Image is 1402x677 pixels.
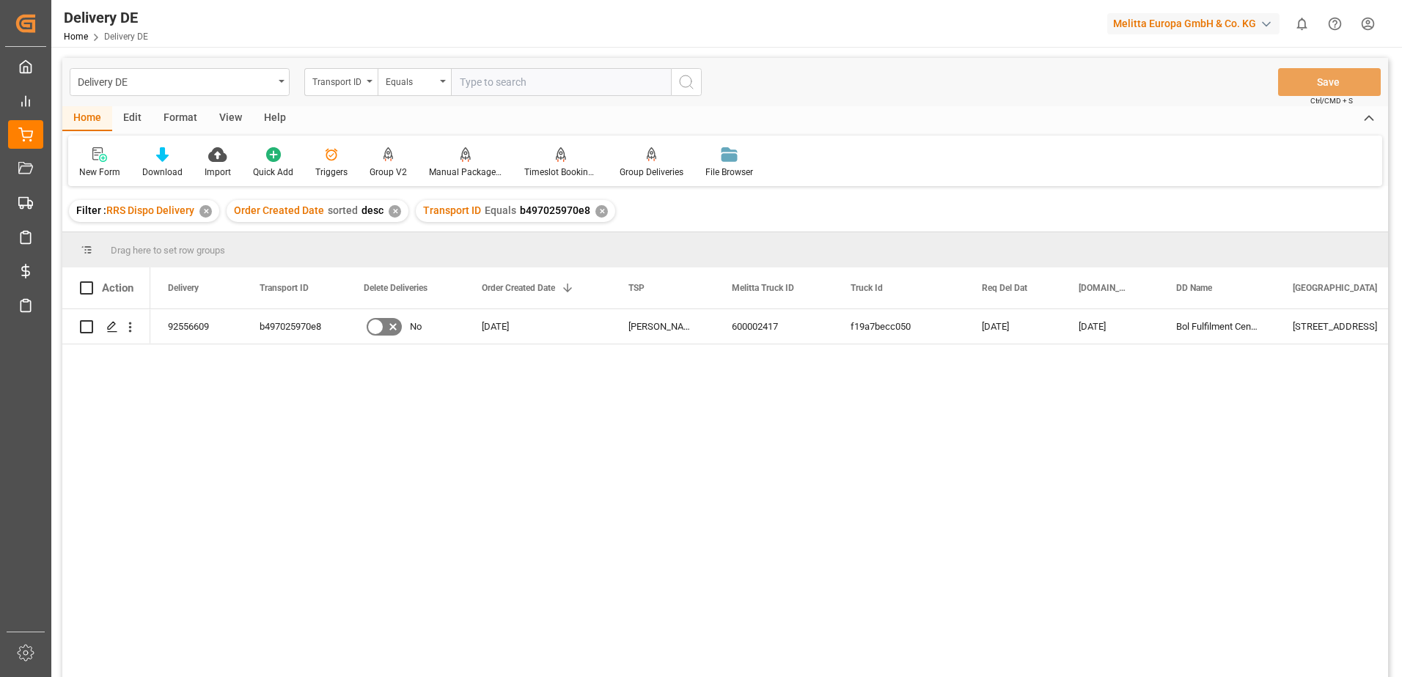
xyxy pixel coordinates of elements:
[62,309,150,344] div: Press SPACE to select this row.
[370,166,407,179] div: Group V2
[611,309,714,344] div: [PERSON_NAME] BENELUX
[1310,95,1353,106] span: Ctrl/CMD + S
[328,204,358,216] span: sorted
[79,166,120,179] div: New Form
[671,68,702,96] button: search button
[102,281,133,295] div: Action
[451,68,671,96] input: Type to search
[260,283,309,293] span: Transport ID
[153,106,208,131] div: Format
[964,309,1061,344] div: [DATE]
[106,204,194,216] span: RRS Dispo Delivery
[253,166,293,179] div: Quick Add
[70,68,290,96] button: open menu
[1061,309,1159,344] div: [DATE]
[1285,7,1318,40] button: show 0 new notifications
[1107,13,1280,34] div: Melitta Europa GmbH & Co. KG
[242,309,346,344] div: b497025970e8
[595,205,608,218] div: ✕
[78,72,274,90] div: Delivery DE
[112,106,153,131] div: Edit
[378,68,451,96] button: open menu
[851,283,883,293] span: Truck Id
[464,309,611,344] div: [DATE]
[833,309,964,344] div: f19a7becc050
[386,72,436,89] div: Equals
[304,68,378,96] button: open menu
[253,106,297,131] div: Help
[205,166,231,179] div: Import
[620,166,683,179] div: Group Deliveries
[111,245,225,256] span: Drag here to set row groups
[714,309,833,344] div: 600002417
[361,204,383,216] span: desc
[76,204,106,216] span: Filter :
[312,72,362,89] div: Transport ID
[64,7,148,29] div: Delivery DE
[482,283,555,293] span: Order Created Date
[142,166,183,179] div: Download
[150,309,242,344] div: 92556609
[62,106,112,131] div: Home
[64,32,88,42] a: Home
[315,166,348,179] div: Triggers
[423,204,481,216] span: Transport ID
[1176,283,1212,293] span: DD Name
[1079,283,1128,293] span: [DOMAIN_NAME] Dat
[429,166,502,179] div: Manual Package TypeDetermination
[1107,10,1285,37] button: Melitta Europa GmbH & Co. KG
[485,204,516,216] span: Equals
[732,283,794,293] span: Melitta Truck ID
[364,283,427,293] span: Delete Deliveries
[524,166,598,179] div: Timeslot Booking Report
[1318,7,1351,40] button: Help Center
[1159,309,1275,344] div: Bol Fulfilment Center 1
[410,310,422,344] span: No
[168,283,199,293] span: Delivery
[1293,283,1377,293] span: [GEOGRAPHIC_DATA]
[628,283,645,293] span: TSP
[705,166,753,179] div: File Browser
[199,205,212,218] div: ✕
[1278,68,1381,96] button: Save
[520,204,590,216] span: b497025970e8
[982,283,1027,293] span: Req Del Dat
[208,106,253,131] div: View
[389,205,401,218] div: ✕
[234,204,324,216] span: Order Created Date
